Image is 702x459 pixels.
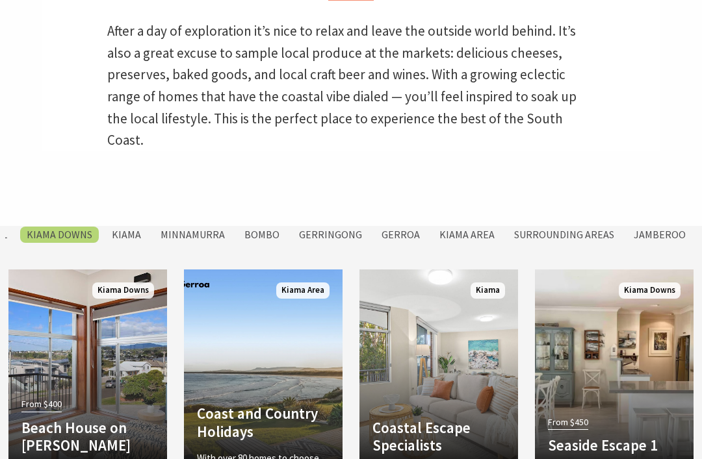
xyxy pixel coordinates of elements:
label: Jamberoo [627,227,692,243]
label: Kiama Downs [20,227,99,243]
label: Kiama Area [433,227,501,243]
label: Surrounding Areas [508,227,621,243]
h4: Coastal Escape Specialists [372,419,505,454]
span: Kiama Downs [92,282,154,299]
label: Minnamurra [154,227,231,243]
label: Kiama [105,227,148,243]
h4: Beach House on [PERSON_NAME] [21,419,154,454]
span: Kiama Downs [619,282,681,299]
h4: Seaside Escape 1 [548,436,681,454]
span: Kiama Area [276,282,330,299]
span: Kiama [471,282,505,299]
label: Gerroa [375,227,426,243]
label: Bombo [238,227,286,243]
h4: Coast and Country Holidays [197,404,330,440]
label: Gerringong [292,227,369,243]
span: From $400 [21,397,62,412]
span: From $450 [548,415,588,430]
p: After a day of exploration it’s nice to relax and leave the outside world behind. It’s also a gre... [107,20,595,151]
